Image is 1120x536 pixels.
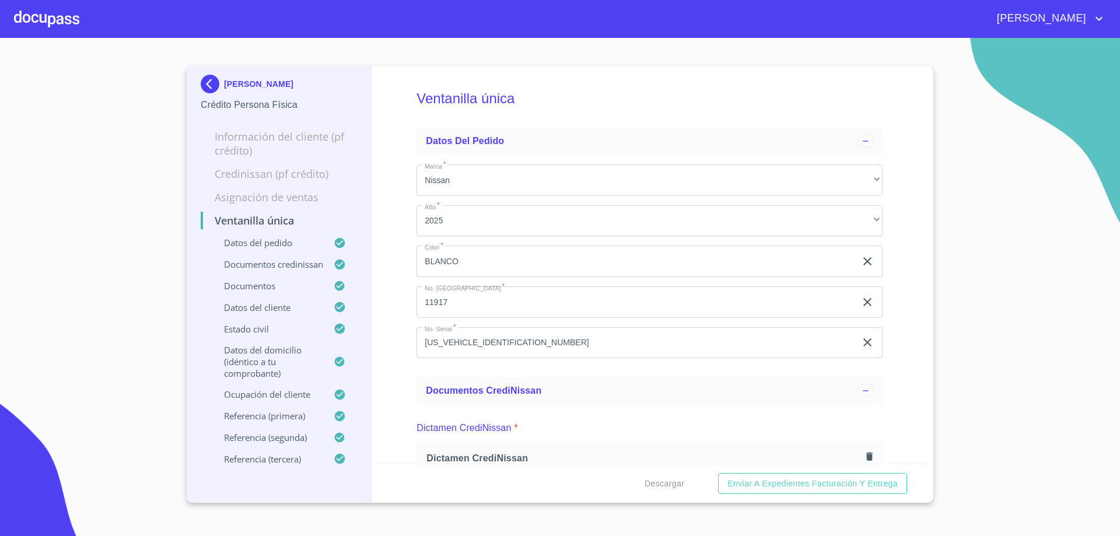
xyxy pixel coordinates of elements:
[416,377,883,405] div: Documentos CrediNissan
[416,205,883,237] div: 2025
[860,295,874,309] button: clear input
[426,386,541,395] span: Documentos CrediNissan
[201,75,224,93] img: Docupass spot blue
[201,190,358,204] p: Asignación de Ventas
[416,421,511,435] p: Dictamen CrediNissan
[201,129,358,157] p: Información del cliente (PF crédito)
[201,237,334,248] p: Datos del pedido
[201,388,334,400] p: Ocupación del Cliente
[201,453,334,465] p: Referencia (tercera)
[201,167,358,181] p: Credinissan (PF crédito)
[201,213,358,227] p: Ventanilla única
[640,473,689,495] button: Descargar
[426,136,504,146] span: Datos del pedido
[201,432,334,443] p: Referencia (segunda)
[860,254,874,268] button: clear input
[718,473,907,495] button: Enviar a Expedientes Facturación y Entrega
[201,302,334,313] p: Datos del cliente
[201,98,358,112] p: Crédito Persona Física
[860,335,874,349] button: clear input
[416,127,883,155] div: Datos del pedido
[988,9,1106,28] button: account of current user
[988,9,1092,28] span: [PERSON_NAME]
[224,79,293,89] p: [PERSON_NAME]
[416,164,883,196] div: Nissan
[201,323,334,335] p: Estado Civil
[727,477,898,491] span: Enviar a Expedientes Facturación y Entrega
[201,258,334,270] p: Documentos CrediNissan
[426,452,862,464] span: Dictamen CrediNissan
[201,410,334,422] p: Referencia (primera)
[201,280,334,292] p: Documentos
[645,477,684,491] span: Descargar
[201,344,334,379] p: Datos del domicilio (idéntico a tu comprobante)
[201,75,358,98] div: [PERSON_NAME]
[416,75,883,122] h5: Ventanilla única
